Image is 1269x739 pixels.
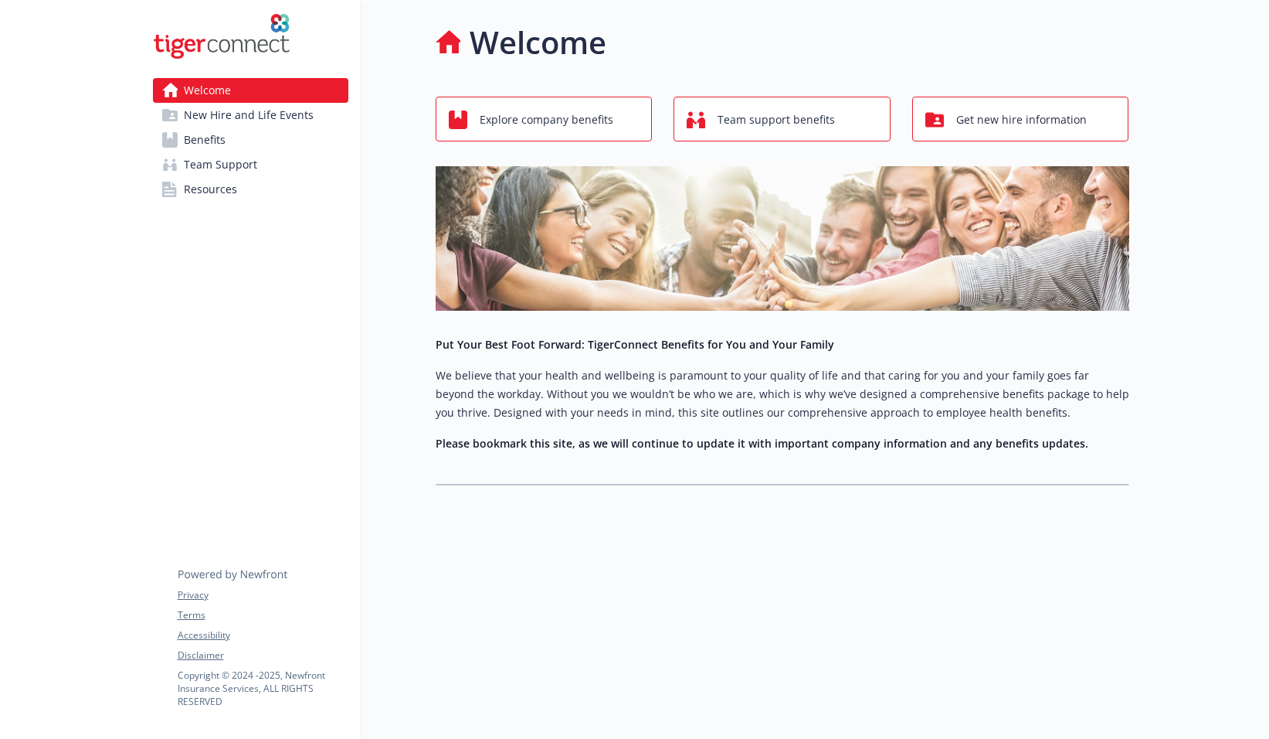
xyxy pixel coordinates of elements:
[436,436,1088,451] strong: Please bookmark this site, as we will continue to update it with important company information an...
[153,152,348,177] a: Team Support
[153,78,348,103] a: Welcome
[956,105,1087,135] span: Get new hire information
[184,128,226,152] span: Benefits
[178,669,348,708] p: Copyright © 2024 - 2025 , Newfront Insurance Services, ALL RIGHTS RESERVED
[184,152,257,177] span: Team Support
[178,608,348,622] a: Terms
[436,366,1129,422] p: We believe that your health and wellbeing is paramount to your quality of life and that caring fo...
[436,97,653,141] button: Explore company benefits
[184,78,231,103] span: Welcome
[153,177,348,202] a: Resources
[436,337,834,352] strong: Put Your Best Foot Forward: TigerConnect Benefits for You and Your Family
[184,103,314,128] span: New Hire and Life Events
[470,19,606,66] h1: Welcome
[178,649,348,662] a: Disclaimer
[153,128,348,152] a: Benefits
[178,628,348,642] a: Accessibility
[912,97,1129,141] button: Get new hire information
[480,105,613,135] span: Explore company benefits
[436,166,1129,311] img: overview page banner
[718,105,835,135] span: Team support benefits
[178,588,348,602] a: Privacy
[184,177,237,202] span: Resources
[674,97,891,141] button: Team support benefits
[153,103,348,128] a: New Hire and Life Events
